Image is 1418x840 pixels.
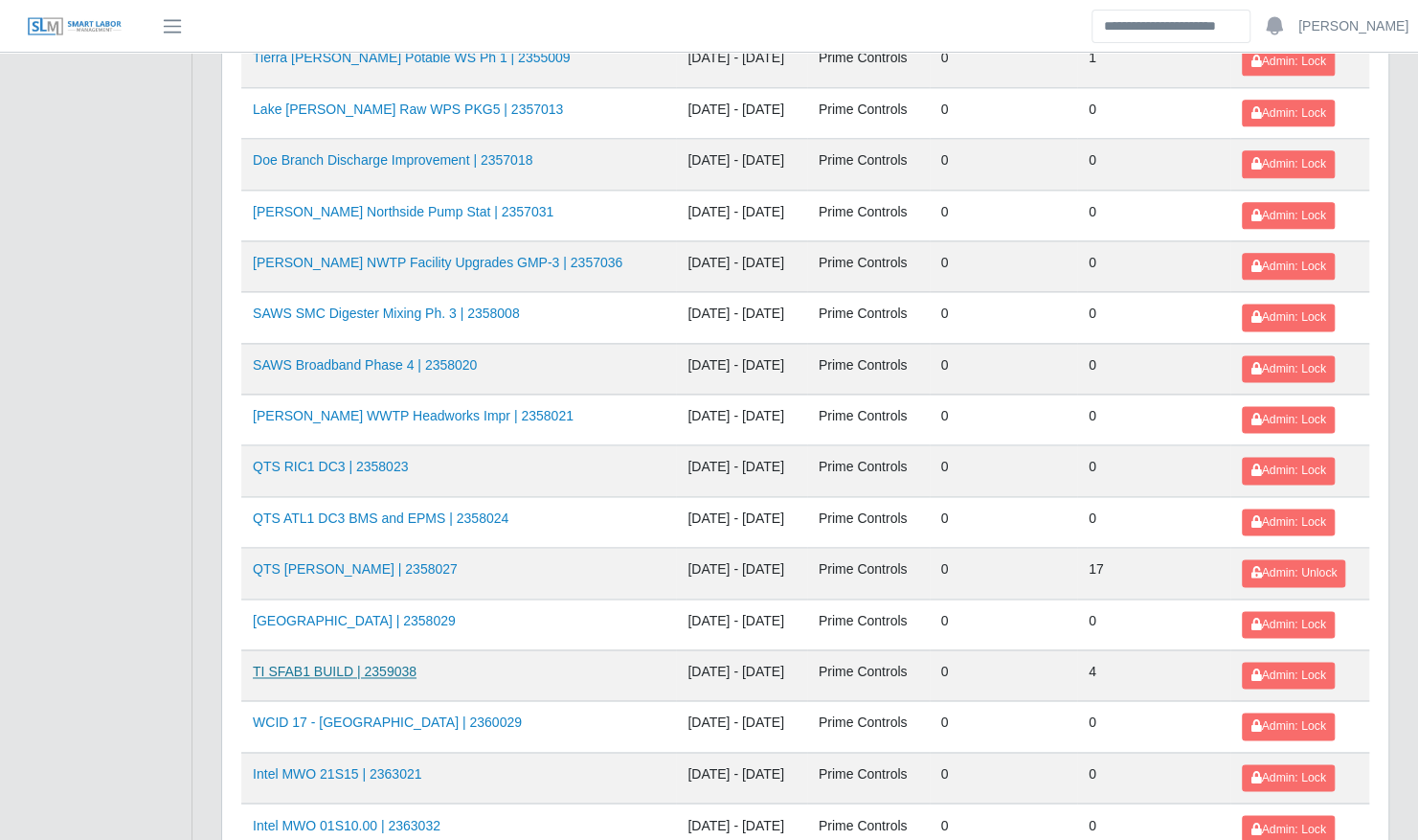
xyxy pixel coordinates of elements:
a: [PERSON_NAME] [1298,16,1408,36]
td: Prime Controls [807,292,930,343]
span: Admin: Lock [1250,771,1325,784]
button: Admin: Unlock [1242,559,1345,586]
td: Prime Controls [807,752,930,803]
td: 0 [930,87,1077,138]
button: Admin: Lock [1242,304,1334,330]
button: Admin: Lock [1242,713,1334,739]
td: 0 [1077,395,1230,445]
button: Admin: Lock [1242,611,1334,638]
a: Intel MWO 01S10.00 | 2363032 [253,817,440,832]
button: Admin: Lock [1242,100,1334,126]
a: [PERSON_NAME] WWTP Headworks Impr | 2358021 [253,408,574,423]
td: 0 [930,36,1077,87]
td: 0 [930,139,1077,190]
td: [DATE] - [DATE] [676,496,807,547]
td: Prime Controls [807,190,930,240]
a: SAWS SMC Digester Mixing Ph. 3 | 2358008 [253,306,520,321]
a: WCID 17 - [GEOGRAPHIC_DATA] | 2360029 [253,715,522,730]
a: QTS [PERSON_NAME] | 2358027 [253,561,458,577]
td: [DATE] - [DATE] [676,139,807,190]
td: 0 [1077,752,1230,803]
td: [DATE] - [DATE] [676,87,807,138]
td: Prime Controls [807,496,930,547]
td: Prime Controls [807,139,930,190]
td: [DATE] - [DATE] [676,190,807,240]
a: Lake [PERSON_NAME] Raw WPS PKG5 | 2357013 [253,102,563,117]
span: Admin: Lock [1250,209,1325,222]
a: Doe Branch Discharge Improvement | 2357018 [253,152,532,168]
td: Prime Controls [807,240,930,291]
a: QTS ATL1 DC3 BMS and EPMS | 2358024 [253,511,508,526]
td: Prime Controls [807,343,930,394]
td: [DATE] - [DATE] [676,752,807,803]
td: 0 [1077,240,1230,291]
td: Prime Controls [807,701,930,752]
button: Admin: Lock [1242,202,1334,229]
td: Prime Controls [807,36,930,87]
a: Intel MWO 21S15 | 2363021 [253,766,421,782]
td: 0 [930,752,1077,803]
button: Admin: Lock [1242,150,1334,177]
td: 0 [930,496,1077,547]
span: Admin: Lock [1250,55,1325,68]
td: 0 [930,599,1077,649]
td: 0 [930,395,1077,445]
td: 17 [1077,548,1230,599]
td: Prime Controls [807,599,930,649]
a: [PERSON_NAME] NWTP Facility Upgrades GMP-3 | 2357036 [253,255,622,270]
span: Admin: Lock [1250,362,1325,375]
td: 0 [1077,190,1230,240]
span: Admin: Lock [1250,618,1325,631]
td: 0 [930,701,1077,752]
td: 0 [1077,701,1230,752]
span: Admin: Lock [1250,157,1325,170]
td: [DATE] - [DATE] [676,599,807,649]
td: 0 [1077,343,1230,394]
td: [DATE] - [DATE] [676,395,807,445]
input: Search [1092,10,1250,43]
td: [DATE] - [DATE] [676,445,807,496]
td: 0 [930,190,1077,240]
td: Prime Controls [807,445,930,496]
span: Admin: Lock [1250,310,1325,324]
button: Admin: Lock [1242,406,1334,433]
td: 0 [1077,599,1230,649]
td: 4 [1077,649,1230,700]
td: 0 [1077,139,1230,190]
img: SLM Logo [27,16,123,37]
span: Admin: Lock [1250,669,1325,682]
td: 0 [930,292,1077,343]
span: Admin: Unlock [1250,566,1337,579]
button: Admin: Lock [1242,48,1334,75]
td: 0 [1077,496,1230,547]
td: [DATE] - [DATE] [676,548,807,599]
span: Admin: Lock [1250,260,1325,273]
td: 0 [1077,292,1230,343]
a: [PERSON_NAME] Northside Pump Stat | 2357031 [253,204,553,219]
a: Tierra [PERSON_NAME] Potable WS Ph 1 | 2355009 [253,50,571,65]
td: Prime Controls [807,548,930,599]
span: Admin: Lock [1250,515,1325,529]
button: Admin: Lock [1242,764,1334,791]
td: 0 [1077,445,1230,496]
button: Admin: Lock [1242,355,1334,382]
td: 0 [930,548,1077,599]
td: [DATE] - [DATE] [676,343,807,394]
td: 1 [1077,36,1230,87]
td: Prime Controls [807,649,930,700]
td: [DATE] - [DATE] [676,36,807,87]
button: Admin: Lock [1242,253,1334,280]
a: SAWS Broadband Phase 4 | 2358020 [253,357,477,373]
td: 0 [930,445,1077,496]
td: [DATE] - [DATE] [676,240,807,291]
button: Admin: Lock [1242,662,1334,689]
a: [GEOGRAPHIC_DATA] | 2358029 [253,613,456,628]
td: 0 [930,343,1077,394]
td: [DATE] - [DATE] [676,701,807,752]
span: Admin: Lock [1250,719,1325,733]
td: Prime Controls [807,87,930,138]
a: QTS RIC1 DC3 | 2358023 [253,459,408,474]
span: Admin: Lock [1250,464,1325,477]
td: [DATE] - [DATE] [676,292,807,343]
span: Admin: Lock [1250,106,1325,120]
